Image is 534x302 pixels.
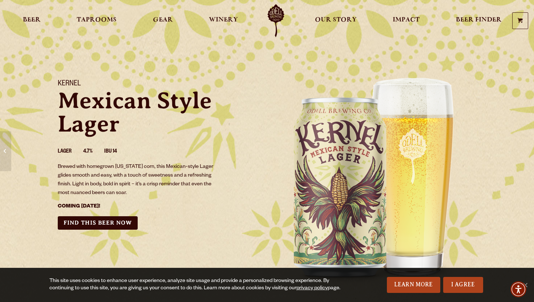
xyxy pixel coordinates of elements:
span: Gear [153,17,173,23]
a: Odell Home [262,4,290,37]
h1: Kernel [58,80,258,89]
span: Beer [23,17,41,23]
a: Winery [204,4,243,37]
span: Beer Finder [456,17,502,23]
div: Accessibility Menu [510,281,526,297]
p: Brewed with homegrown [US_STATE] corn, this Mexican-style Lager glides smooth and easy, with a to... [58,163,218,198]
a: Taprooms [72,4,121,37]
li: IBU 14 [104,147,129,157]
a: Our Story [310,4,361,37]
li: 4.7% [83,147,104,157]
a: Beer Finder [451,4,506,37]
a: Impact [388,4,424,37]
a: Find this Beer Now [58,216,138,230]
p: Mexican Style Lager [58,89,258,136]
a: Gear [148,4,178,37]
a: I Agree [443,277,483,293]
li: Lager [58,147,83,157]
div: This site uses cookies to enhance user experience, analyze site usage and provide a personalized ... [49,278,348,292]
strong: COMING [DATE]! [58,204,100,210]
span: Taprooms [77,17,117,23]
span: Impact [393,17,420,23]
a: Learn More [387,277,440,293]
span: Winery [209,17,238,23]
a: privacy policy [296,286,328,291]
a: Beer [18,4,45,37]
span: Our Story [315,17,357,23]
